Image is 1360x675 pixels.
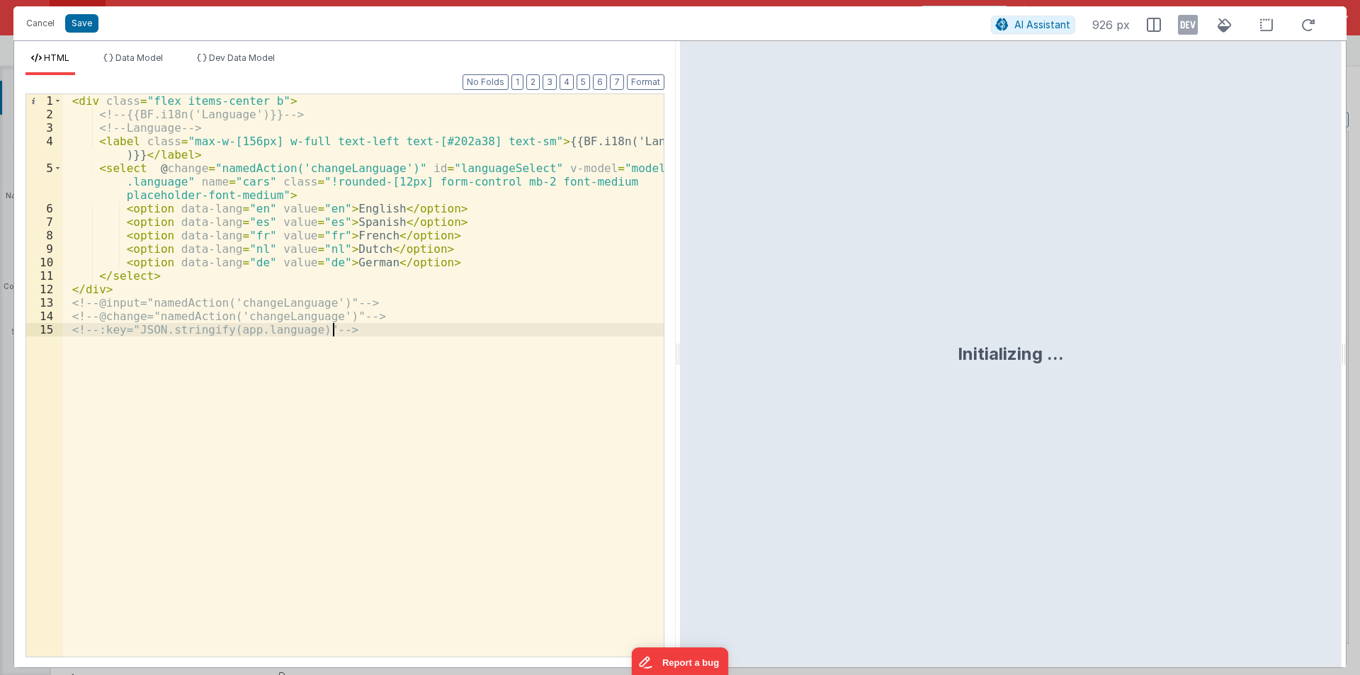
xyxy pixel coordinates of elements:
div: 5 [26,161,62,202]
div: 3 [26,121,62,135]
button: Save [65,14,98,33]
span: Data Model [115,52,163,63]
span: Dev Data Model [209,52,275,63]
div: 14 [26,310,62,323]
div: 13 [26,296,62,310]
span: AI Assistant [1014,18,1070,30]
div: 11 [26,269,62,283]
span: HTML [44,52,69,63]
div: 4 [26,135,62,161]
div: 1 [26,94,62,108]
button: AI Assistant [991,16,1075,34]
div: Initializing ... [958,343,1064,365]
div: 7 [26,215,62,229]
div: 2 [26,108,62,121]
div: 15 [26,323,62,336]
button: No Folds [463,74,509,90]
button: 7 [610,74,624,90]
button: Cancel [19,13,62,33]
div: 10 [26,256,62,269]
button: Format [627,74,664,90]
button: 4 [560,74,574,90]
button: 5 [577,74,590,90]
div: 12 [26,283,62,296]
span: 926 px [1092,16,1130,33]
button: 1 [511,74,523,90]
div: 9 [26,242,62,256]
button: 2 [526,74,540,90]
button: 3 [543,74,557,90]
div: 8 [26,229,62,242]
div: 6 [26,202,62,215]
button: 6 [593,74,607,90]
